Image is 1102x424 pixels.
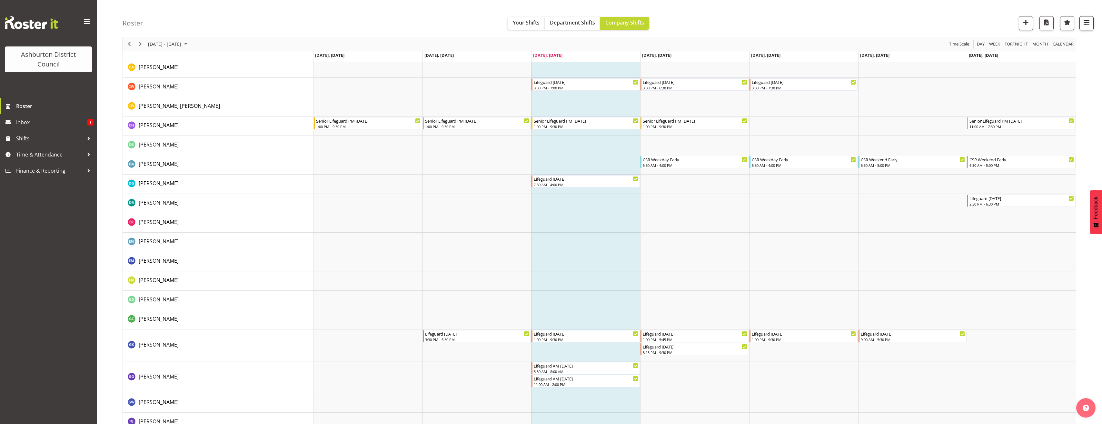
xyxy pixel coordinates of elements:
div: Lifeguard [DATE] [534,330,638,337]
button: Previous [125,40,134,48]
button: Add a new shift [1019,16,1033,30]
td: Fletcher Nicol resource [123,271,313,291]
td: Ela Reyes resource [123,213,313,233]
div: Deborah Anderson"s event - CSR Weekday Early Begin From Friday, September 12, 2025 at 5:30:00 AM ... [750,156,858,168]
div: CSR Weekend Early [861,156,965,163]
a: [PERSON_NAME] [139,141,179,148]
span: Your Shifts [513,19,540,26]
div: Deborah Anderson"s event - CSR Weekend Early Begin From Sunday, September 14, 2025 at 6:30:00 AM ... [967,156,1076,168]
div: Lifeguard [DATE] [425,330,530,337]
div: Guy Ohana"s event - Lifeguard AM Wednesday Begin From Wednesday, September 10, 2025 at 5:30:00 AM... [531,362,640,374]
a: [PERSON_NAME] [139,237,179,245]
a: [PERSON_NAME] [139,315,179,323]
span: Fortnight [1004,40,1028,48]
button: Next [136,40,145,48]
button: Company Shifts [600,17,649,30]
td: Guy Ohana resource [123,361,313,393]
span: [PERSON_NAME] [139,122,179,129]
span: [PERSON_NAME] [139,180,179,187]
div: 8:15 PM - 9:30 PM [643,350,747,355]
div: 3:30 PM - 7:30 PM [752,85,856,90]
span: [DATE], [DATE] [642,52,671,58]
div: Senior Lifeguard PM [DATE] [425,117,530,124]
div: Drew Gilbert"s event - Lifeguard Wednesday Begin From Wednesday, September 10, 2025 at 7:30:00 AM... [531,175,640,187]
button: September 08 - 14, 2025 [147,40,190,48]
div: 3:30 PM - 6:30 PM [643,85,747,90]
div: Lifeguard [DATE] [534,79,638,85]
div: 1:00 PM - 9:30 PM [534,124,638,129]
td: Gideon Kuipers resource [123,329,313,361]
span: [PERSON_NAME] [139,277,179,284]
div: Charlotte Hydes"s event - Senior Lifeguard PM Wednesday Begin From Wednesday, September 10, 2025 ... [531,117,640,129]
div: Senior Lifeguard PM [DATE] [643,117,747,124]
div: Charlie Wilson"s event - Lifeguard Friday Begin From Friday, September 12, 2025 at 3:30:00 PM GMT... [750,78,858,91]
div: Senior Lifeguard PM [DATE] [534,117,638,124]
h4: Roster [123,19,143,27]
span: [PERSON_NAME] [139,218,179,226]
a: [PERSON_NAME] [139,218,179,226]
div: Charlotte Hydes"s event - Senior Lifeguard PM Tuesday Begin From Tuesday, September 9, 2025 at 1:... [423,117,531,129]
a: [PERSON_NAME] [139,179,179,187]
div: Lifeguard [DATE] [969,195,1074,201]
a: [PERSON_NAME] [139,398,179,406]
button: Timeline Week [988,40,1001,48]
button: Your Shifts [508,17,545,30]
button: Highlight an important date within the roster. [1060,16,1074,30]
div: 1:00 PM - 9:30 PM [534,337,638,342]
button: Month [1052,40,1075,48]
a: [PERSON_NAME] [139,121,179,129]
div: 3:30 PM - 6:30 PM [425,337,530,342]
div: 2:30 PM - 6:30 PM [969,201,1074,207]
div: Deborah Anderson"s event - CSR Weekend Early Begin From Saturday, September 13, 2025 at 6:30:00 A... [859,156,967,168]
a: [PERSON_NAME] [139,83,179,90]
button: Time Scale [948,40,970,48]
button: Timeline Month [1031,40,1049,48]
a: [PERSON_NAME] [PERSON_NAME] [139,102,220,110]
div: Senior Lifeguard PM [DATE] [316,117,421,124]
img: Rosterit website logo [5,16,58,29]
div: Gideon Kuipers"s event - Lifeguard Saturday Begin From Saturday, September 13, 2025 at 9:00:00 AM... [859,330,967,342]
div: Charlie Wilson"s event - Lifeguard Thursday Begin From Thursday, September 11, 2025 at 3:30:00 PM... [640,78,749,91]
span: [PERSON_NAME] [PERSON_NAME] [139,102,220,109]
a: [PERSON_NAME] [139,199,179,207]
div: Lifeguard [DATE] [643,79,747,85]
span: [DATE], [DATE] [315,52,344,58]
button: Filter Shifts [1079,16,1094,30]
span: [PERSON_NAME] [139,64,179,71]
div: Charlotte Hydes"s event - Senior Lifeguard PM Thursday Begin From Thursday, September 11, 2025 at... [640,117,749,129]
a: [PERSON_NAME] [139,63,179,71]
div: Charlie Wilson"s event - Lifeguard Wednesday Begin From Wednesday, September 10, 2025 at 3:30:00 ... [531,78,640,91]
td: Guy Ward resource [123,393,313,413]
div: Charlotte Hydes"s event - Senior Lifeguard PM Monday Begin From Monday, September 8, 2025 at 1:00... [314,117,422,129]
div: Ashburton District Council [11,50,85,69]
div: Senior Lifeguard PM [DATE] [969,117,1074,124]
span: [PERSON_NAME] [139,399,179,406]
div: 3:30 PM - 7:00 PM [534,85,638,90]
button: Department Shifts [545,17,600,30]
a: [PERSON_NAME] [139,373,179,380]
button: Feedback - Show survey [1090,190,1102,234]
div: 1:00 PM - 9:30 PM [752,337,856,342]
div: Previous [124,37,135,51]
div: Charlotte Hydes"s event - Senior Lifeguard PM Sunday Begin From Sunday, September 14, 2025 at 11:... [967,117,1076,129]
div: Deborah Anderson"s event - CSR Weekday Early Begin From Thursday, September 11, 2025 at 5:30:00 A... [640,156,749,168]
div: CSR Weekday Early [643,156,747,163]
td: Deborah Anderson resource [123,155,313,175]
div: Dylan Rice"s event - Lifeguard Sunday Begin From Sunday, September 14, 2025 at 2:30:00 PM GMT+12:... [967,195,1076,207]
span: [PERSON_NAME] [139,296,179,303]
div: Gideon Kuipers"s event - Lifeguard Thursday Begin From Thursday, September 11, 2025 at 1:00:00 PM... [640,330,749,342]
td: Emily Meadows resource [123,252,313,271]
div: Lifeguard [DATE] [752,79,856,85]
span: Time & Attendance [16,150,84,159]
div: 7:30 AM - 4:00 PM [534,182,638,187]
div: 6:30 AM - 5:00 PM [861,163,965,168]
td: Drew Gilbert resource [123,175,313,194]
a: [PERSON_NAME] [139,257,179,265]
span: [DATE], [DATE] [533,52,562,58]
span: [DATE], [DATE] [424,52,454,58]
